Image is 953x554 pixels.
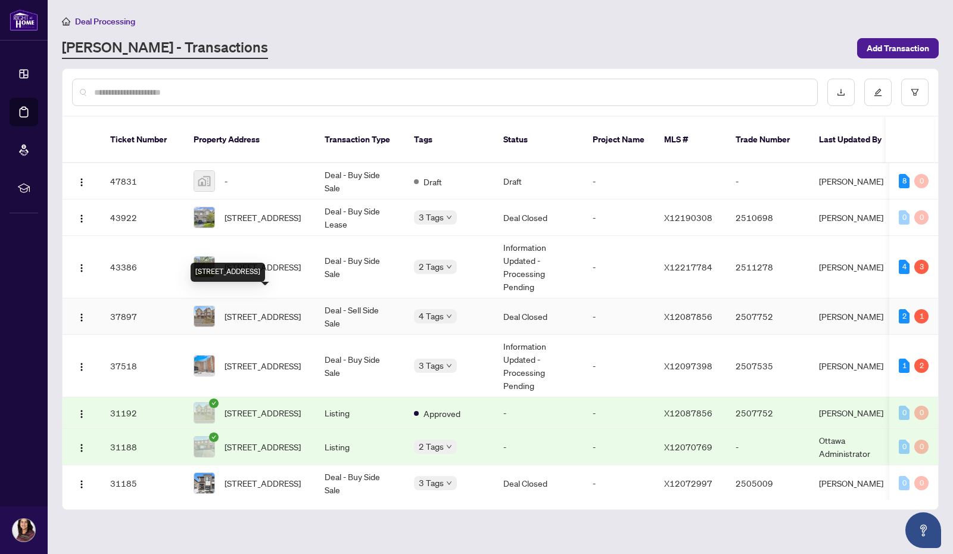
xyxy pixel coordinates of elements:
[655,117,726,163] th: MLS #
[905,512,941,548] button: Open asap
[899,476,910,490] div: 0
[809,298,899,335] td: [PERSON_NAME]
[315,298,404,335] td: Deal - Sell Side Sale
[494,200,583,236] td: Deal Closed
[809,163,899,200] td: [PERSON_NAME]
[583,117,655,163] th: Project Name
[446,363,452,369] span: down
[75,16,135,27] span: Deal Processing
[404,117,494,163] th: Tags
[101,236,184,298] td: 43386
[726,465,809,502] td: 2505009
[315,465,404,502] td: Deal - Buy Side Sale
[62,38,268,59] a: [PERSON_NAME] - Transactions
[315,397,404,429] td: Listing
[914,210,929,225] div: 0
[315,335,404,397] td: Deal - Buy Side Sale
[494,117,583,163] th: Status
[101,298,184,335] td: 37897
[184,117,315,163] th: Property Address
[914,440,929,454] div: 0
[77,263,86,273] img: Logo
[914,309,929,323] div: 1
[899,174,910,188] div: 8
[809,335,899,397] td: [PERSON_NAME]
[72,474,91,493] button: Logo
[914,476,929,490] div: 0
[494,163,583,200] td: Draft
[77,178,86,187] img: Logo
[583,429,655,465] td: -
[446,480,452,486] span: down
[225,310,301,323] span: [STREET_ADDRESS]
[209,432,219,442] span: check-circle
[10,9,38,31] img: logo
[419,440,444,453] span: 2 Tags
[419,359,444,372] span: 3 Tags
[899,440,910,454] div: 0
[225,406,301,419] span: [STREET_ADDRESS]
[583,298,655,335] td: -
[315,117,404,163] th: Transaction Type
[899,359,910,373] div: 1
[77,362,86,372] img: Logo
[419,210,444,224] span: 3 Tags
[827,79,855,106] button: download
[194,473,214,493] img: thumbnail-img
[101,200,184,236] td: 43922
[664,360,712,371] span: X12097398
[726,335,809,397] td: 2507535
[726,117,809,163] th: Trade Number
[914,406,929,420] div: 0
[494,429,583,465] td: -
[914,359,929,373] div: 2
[726,236,809,298] td: 2511278
[225,440,301,453] span: [STREET_ADDRESS]
[809,397,899,429] td: [PERSON_NAME]
[726,397,809,429] td: 2507752
[315,163,404,200] td: Deal - Buy Side Sale
[583,200,655,236] td: -
[72,257,91,276] button: Logo
[809,200,899,236] td: [PERSON_NAME]
[72,403,91,422] button: Logo
[423,175,442,188] span: Draft
[194,403,214,423] img: thumbnail-img
[77,214,86,223] img: Logo
[194,207,214,228] img: thumbnail-img
[837,88,845,97] span: download
[419,309,444,323] span: 4 Tags
[911,88,919,97] span: filter
[899,210,910,225] div: 0
[101,429,184,465] td: 31188
[225,477,301,490] span: [STREET_ADDRESS]
[101,163,184,200] td: 47831
[101,397,184,429] td: 31192
[72,172,91,191] button: Logo
[664,441,712,452] span: X12070769
[809,117,899,163] th: Last Updated By
[72,208,91,227] button: Logo
[72,356,91,375] button: Logo
[72,437,91,456] button: Logo
[809,465,899,502] td: [PERSON_NAME]
[726,429,809,465] td: -
[664,478,712,488] span: X12072997
[901,79,929,106] button: filter
[899,406,910,420] div: 0
[315,200,404,236] td: Deal - Buy Side Lease
[583,465,655,502] td: -
[209,399,219,408] span: check-circle
[874,88,882,97] span: edit
[494,397,583,429] td: -
[446,313,452,319] span: down
[194,257,214,277] img: thumbnail-img
[494,335,583,397] td: Information Updated - Processing Pending
[583,163,655,200] td: -
[77,313,86,322] img: Logo
[62,17,70,26] span: home
[194,437,214,457] img: thumbnail-img
[809,236,899,298] td: [PERSON_NAME]
[225,260,301,273] span: [STREET_ADDRESS]
[583,236,655,298] td: -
